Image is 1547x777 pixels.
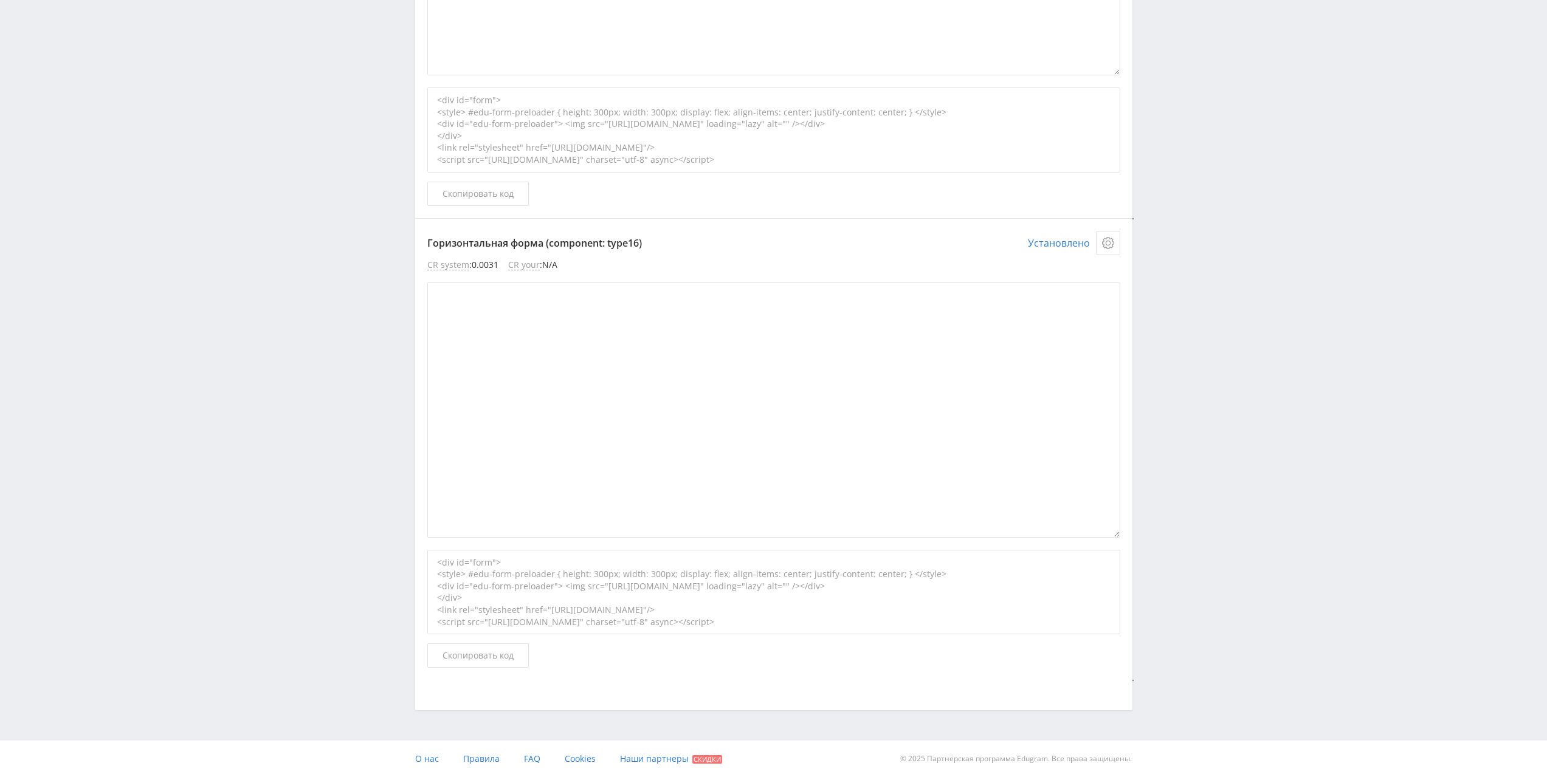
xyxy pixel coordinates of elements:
[1132,218,1134,219] textarea: <div id="form"> <style> #edu-form-preloader { height: 300px; width: 300px; display: flex; align-i...
[620,753,689,764] span: Наши партнеры
[427,231,1120,255] p: Горизонтальная форма (component: type16)
[565,753,596,764] span: Cookies
[463,741,500,777] a: Правила
[620,741,722,777] a: Наши партнеры Скидки
[427,182,529,206] button: Скопировать код
[415,753,439,764] span: О нас
[692,755,722,764] span: Скидки
[1028,231,1090,255] span: Установлено
[779,741,1132,777] div: © 2025 Партнёрская программа Edugram. Все права защищены.
[443,189,514,199] span: Скопировать код
[524,753,540,764] span: FAQ
[415,741,439,777] a: О нас
[427,260,469,270] span: CR system
[565,741,596,777] a: Cookies
[508,260,540,270] span: CR your
[508,260,557,270] li: : N/A
[1132,680,1134,681] textarea: <div id="form"> <style> #edu-form-preloader { height: 300px; width: 300px; display: flex; align-i...
[524,741,540,777] a: FAQ
[427,87,1120,173] div: <div id="form"> <style> #edu-form-preloader { height: 300px; width: 300px; display: flex; align-i...
[443,651,514,660] span: Скопировать код
[463,753,500,764] span: Правила
[427,260,498,270] li: : 0.0031
[427,643,529,668] button: Скопировать код
[427,550,1120,635] div: <div id="form"> <style> #edu-form-preloader { height: 300px; width: 300px; display: flex; align-i...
